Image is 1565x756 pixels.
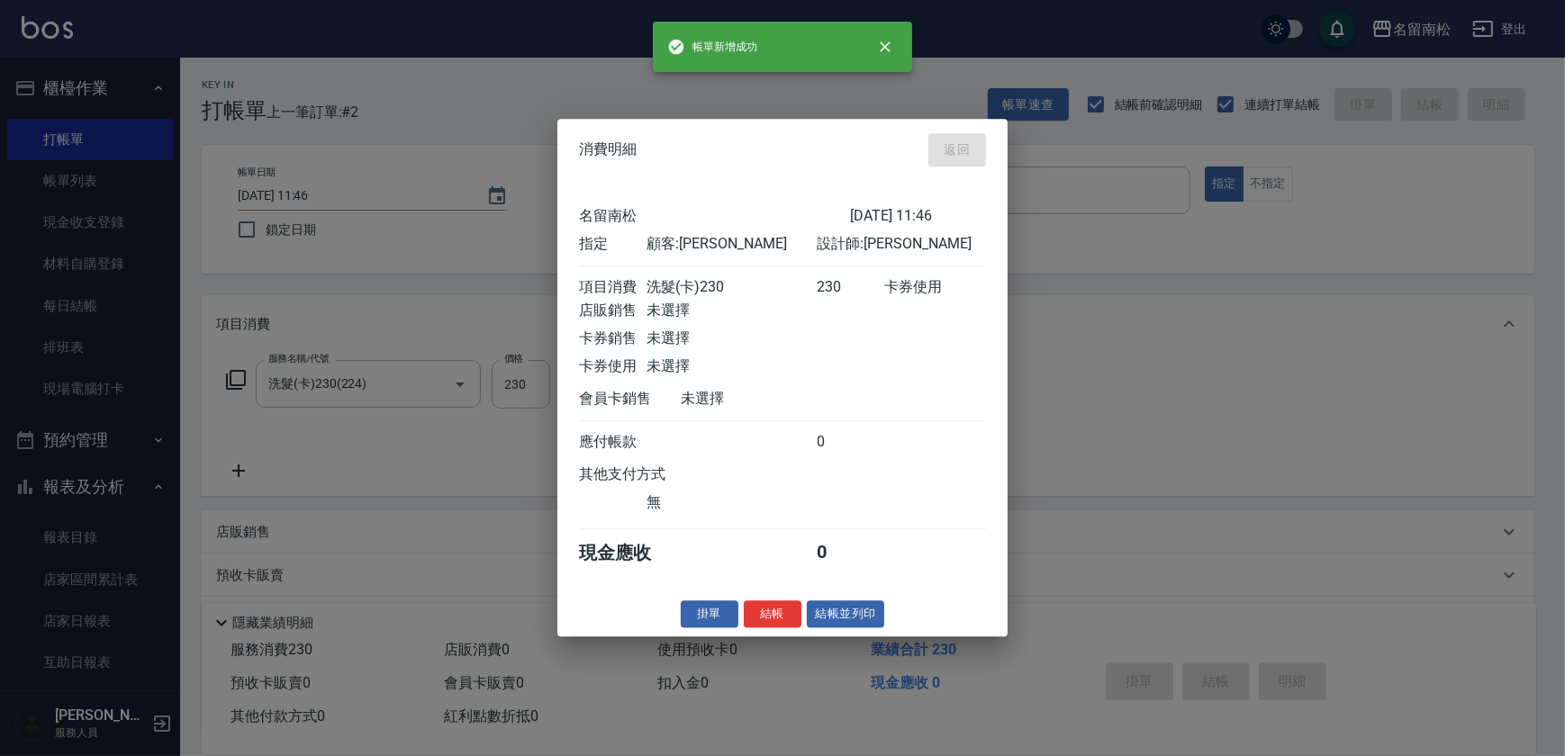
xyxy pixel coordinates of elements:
div: 會員卡銷售 [579,390,681,409]
div: 洗髮(卡)230 [647,278,816,297]
div: 其他支付方式 [579,465,715,484]
div: 無 [647,493,816,512]
span: 消費明細 [579,141,637,159]
div: 未選擇 [647,301,816,320]
button: 結帳並列印 [807,600,885,628]
div: 未選擇 [647,357,816,376]
span: 帳單新增成功 [667,38,757,56]
div: 未選擇 [647,329,816,348]
div: [DATE] 11:46 [850,207,986,226]
button: close [865,27,905,67]
div: 0 [817,433,884,452]
div: 卡券使用 [579,357,647,376]
div: 未選擇 [681,390,850,409]
div: 應付帳款 [579,433,647,452]
button: 結帳 [744,600,801,628]
div: 名留南松 [579,207,850,226]
div: 0 [817,541,884,565]
div: 設計師: [PERSON_NAME] [817,235,986,254]
div: 項目消費 [579,278,647,297]
div: 店販銷售 [579,301,647,320]
div: 顧客: [PERSON_NAME] [647,235,816,254]
div: 卡券銷售 [579,329,647,348]
div: 卡券使用 [884,278,986,297]
div: 230 [817,278,884,297]
div: 指定 [579,235,647,254]
button: 掛單 [681,600,738,628]
div: 現金應收 [579,541,681,565]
